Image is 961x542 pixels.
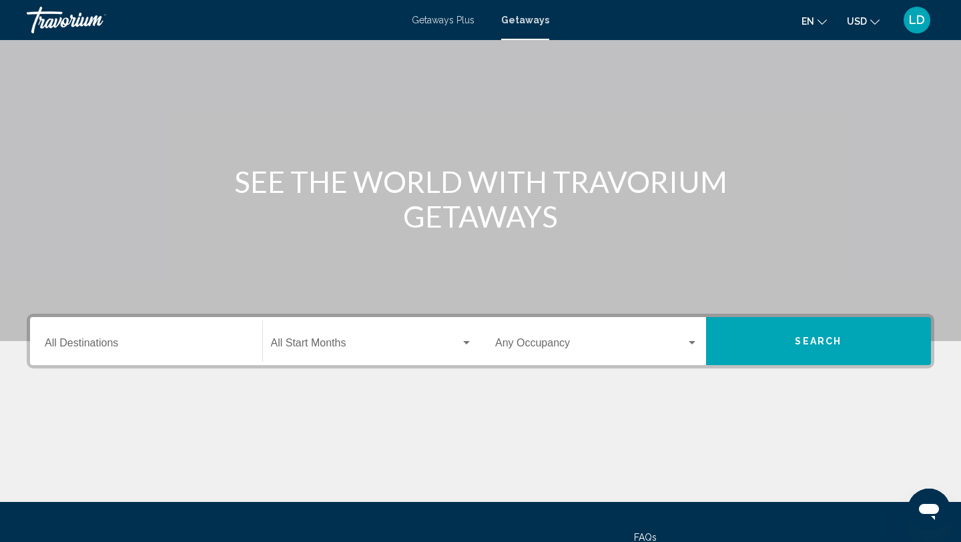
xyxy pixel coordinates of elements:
div: Search widget [30,317,931,365]
span: USD [847,16,867,27]
button: Search [706,317,932,365]
a: Getaways Plus [412,15,474,25]
span: LD [909,13,925,27]
button: Change language [802,11,827,31]
h1: SEE THE WORLD WITH TRAVORIUM GETAWAYS [230,164,731,234]
span: Search [795,336,842,347]
button: Change currency [847,11,880,31]
iframe: Button to launch messaging window [908,489,950,531]
a: Travorium [27,7,398,33]
a: Getaways [501,15,549,25]
button: User Menu [900,6,934,34]
span: en [802,16,814,27]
